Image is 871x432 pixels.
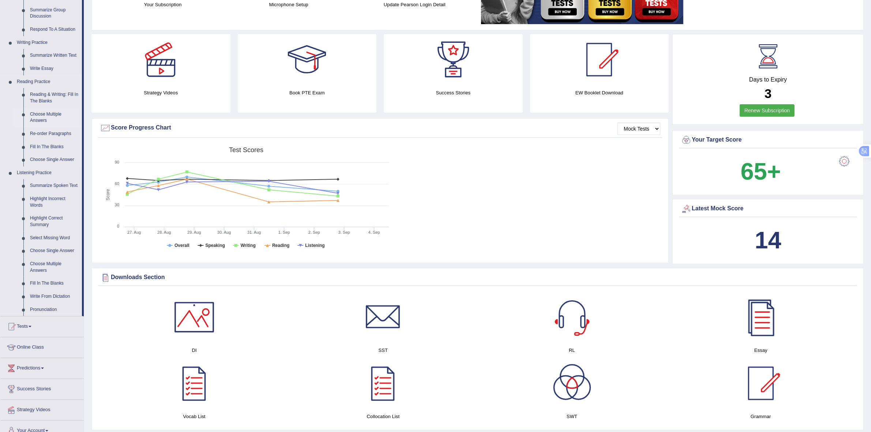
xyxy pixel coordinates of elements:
[0,337,84,356] a: Online Class
[0,358,84,376] a: Predictions
[305,243,324,248] tspan: Listening
[27,192,82,212] a: Highlight Incorrect Words
[765,86,771,101] b: 3
[100,123,660,134] div: Score Progress Chart
[217,230,231,234] tspan: 30. Aug
[755,227,781,253] b: 14
[27,244,82,258] a: Choose Single Answer
[681,203,855,214] div: Latest Mock Score
[27,49,82,62] a: Summarize Written Text
[27,290,82,303] a: Write From Dictation
[157,230,171,234] tspan: 28. Aug
[27,179,82,192] a: Summarize Spoken Text
[355,1,474,8] h4: Update Pearson Login Detail
[27,88,82,108] a: Reading & Writing: Fill In The Blanks
[740,104,795,117] a: Renew Subscription
[27,23,82,36] a: Respond To A Situation
[115,181,119,186] text: 60
[104,413,285,420] h4: Vocab List
[27,232,82,245] a: Select Missing Word
[27,277,82,290] a: Fill In The Blanks
[27,303,82,316] a: Pronunciation
[229,1,348,8] h4: Microphone Setup
[117,224,119,228] text: 0
[481,346,663,354] h4: RL
[278,230,290,234] tspan: 1. Sep
[338,230,350,234] tspan: 3. Sep
[27,62,82,75] a: Write Essay
[530,89,669,97] h4: EW Booklet Download
[27,108,82,127] a: Choose Multiple Answers
[27,4,82,23] a: Summarize Group Discussion
[205,243,225,248] tspan: Speaking
[0,400,84,418] a: Strategy Videos
[104,1,222,8] h4: Your Subscription
[670,413,852,420] h4: Grammar
[681,135,855,146] div: Your Target Score
[27,212,82,231] a: Highlight Correct Summary
[292,346,474,354] h4: SST
[308,230,320,234] tspan: 2. Sep
[368,230,380,234] tspan: 4. Sep
[14,36,82,49] a: Writing Practice
[14,75,82,89] a: Reading Practice
[187,230,201,234] tspan: 29. Aug
[247,230,261,234] tspan: 31. Aug
[292,413,474,420] h4: Collocation List
[174,243,189,248] tspan: Overall
[238,89,377,97] h4: Book PTE Exam
[741,158,781,185] b: 65+
[27,140,82,154] a: Fill In The Blanks
[481,413,663,420] h4: SWT
[241,243,256,248] tspan: Writing
[272,243,289,248] tspan: Reading
[681,76,855,83] h4: Days to Expiry
[0,316,84,335] a: Tests
[384,89,523,97] h4: Success Stories
[0,379,84,397] a: Success Stories
[670,346,852,354] h4: Essay
[100,272,855,283] div: Downloads Section
[27,127,82,140] a: Re-order Paragraphs
[27,153,82,166] a: Choose Single Answer
[115,203,119,207] text: 30
[115,160,119,164] text: 90
[91,89,230,97] h4: Strategy Videos
[104,346,285,354] h4: DI
[14,166,82,180] a: Listening Practice
[105,189,110,201] tspan: Score
[27,258,82,277] a: Choose Multiple Answers
[127,230,141,234] tspan: 27. Aug
[229,146,263,154] tspan: Test scores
